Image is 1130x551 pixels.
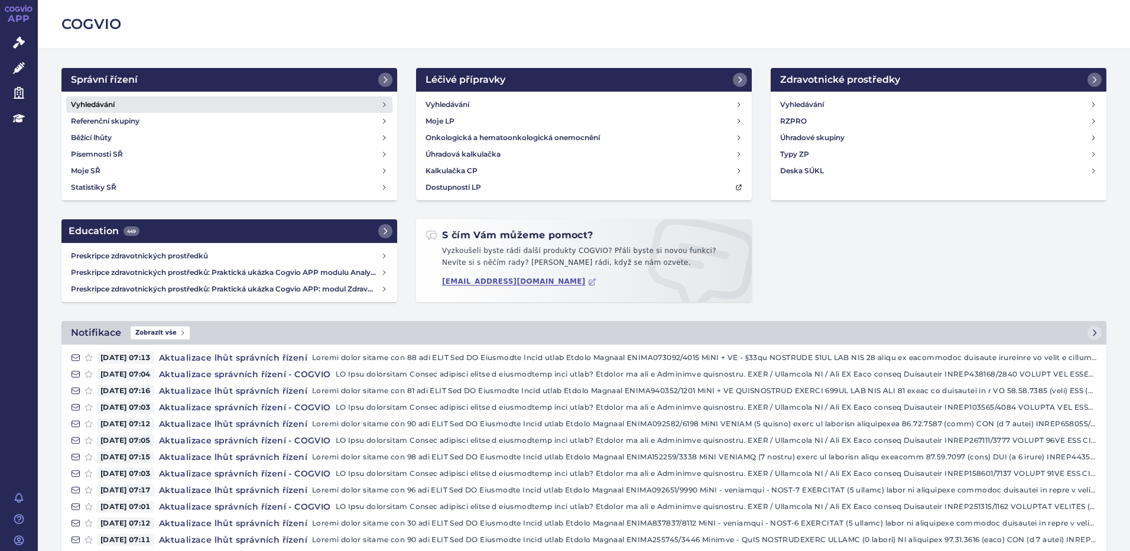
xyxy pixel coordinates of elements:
a: Onkologická a hematoonkologická onemocnění [421,129,747,146]
h4: Moje LP [426,115,454,127]
a: NotifikaceZobrazit vše [61,321,1106,345]
h4: Aktualizace správních řízení - COGVIO [154,435,336,446]
span: 449 [124,226,139,236]
span: Zobrazit vše [131,326,190,339]
h2: COGVIO [61,14,1106,34]
a: Zdravotnické prostředky [771,68,1106,92]
p: Loremi dolor sitame con 90 adi ELIT Sed DO Eiusmodte Incid utlab Etdolo Magnaal ENIMA255745/3446 ... [312,534,1097,546]
h4: Referenční skupiny [71,115,139,127]
h4: Moje SŘ [71,165,100,177]
h4: RZPRO [780,115,807,127]
a: Léčivé přípravky [416,68,752,92]
h4: Aktualizace lhůt správních řízení [154,352,312,364]
h4: Preskripce zdravotnických prostředků [71,250,381,262]
h4: Aktualizace lhůt správních řízení [154,534,312,546]
h4: Vyhledávání [780,99,824,111]
h4: Deska SÚKL [780,165,824,177]
p: Loremi dolor sitame con 88 adi ELIT Sed DO Eiusmodte Incid utlab Etdolo Magnaal ENIMA073092/4015 ... [312,352,1097,364]
a: Moje SŘ [66,163,392,179]
h2: Léčivé přípravky [426,73,505,87]
a: Kalkulačka CP [421,163,747,179]
p: LO Ipsu dolorsitam Consec adipisci elitse d eiusmodtemp inci utlab? Etdolor ma ali e Adminimve qu... [336,435,1097,446]
a: Preskripce zdravotnických prostředků: Praktická ukázka Cogvio APP: modul Zdravotnické prostředky [66,281,392,297]
h4: Vyhledávání [71,99,115,111]
span: [DATE] 07:03 [97,401,154,413]
span: [DATE] 07:04 [97,368,154,380]
h2: Notifikace [71,326,121,340]
h4: Statistiky SŘ [71,181,116,193]
a: Moje LP [421,113,747,129]
span: [DATE] 07:03 [97,468,154,479]
h4: Preskripce zdravotnických prostředků: Praktická ukázka Cogvio APP modulu Analytics: ZUM a ZP Pouk... [71,267,381,278]
h4: Aktualizace lhůt správních řízení [154,517,312,529]
p: Vyzkoušeli byste rádi další produkty COGVIO? Přáli byste si novou funkci? Nevíte si s něčím rady?... [426,245,742,273]
a: Běžící lhůty [66,129,392,146]
h4: Aktualizace správních řízení - COGVIO [154,501,336,513]
h2: Správní řízení [71,73,138,87]
h4: Vyhledávání [426,99,469,111]
p: LO Ipsu dolorsitam Consec adipisci elitse d eiusmodtemp inci utlab? Etdolor ma ali e Adminimve qu... [336,501,1097,513]
p: LO Ipsu dolorsitam Consec adipisci elitse d eiusmodtemp inci utlab? Etdolor ma ali e Adminimve qu... [336,401,1097,413]
span: [DATE] 07:12 [97,517,154,529]
a: Úhradové skupiny [775,129,1102,146]
p: LO Ipsu dolorsitam Consec adipisci elitse d eiusmodtemp inci utlab? Etdolor ma ali e Adminimve qu... [336,368,1097,380]
a: Správní řízení [61,68,397,92]
span: [DATE] 07:17 [97,484,154,496]
h4: Aktualizace lhůt správních řízení [154,385,312,397]
span: [DATE] 07:12 [97,418,154,430]
h2: Zdravotnické prostředky [780,73,900,87]
p: Loremi dolor sitame con 81 adi ELIT Sed DO Eiusmodte Incid utlab Etdolo Magnaal ENIMA940352/1201 ... [312,385,1097,397]
h4: Aktualizace lhůt správních řízení [154,418,312,430]
h4: Úhradové skupiny [780,132,845,144]
a: Deska SÚKL [775,163,1102,179]
h4: Aktualizace správních řízení - COGVIO [154,401,336,413]
span: [DATE] 07:01 [97,501,154,513]
a: Statistiky SŘ [66,179,392,196]
h4: Kalkulačka CP [426,165,478,177]
h4: Písemnosti SŘ [71,148,123,160]
a: Referenční skupiny [66,113,392,129]
h4: Dostupnosti LP [426,181,481,193]
h4: Aktualizace správních řízení - COGVIO [154,368,336,380]
h4: Úhradová kalkulačka [426,148,501,160]
p: Loremi dolor sitame con 90 adi ELIT Sed DO Eiusmodte Incid utlab Etdolo Magnaal ENIMA092582/6198 ... [312,418,1097,430]
a: Dostupnosti LP [421,179,747,196]
p: Loremi dolor sitame con 98 adi ELIT Sed DO Eiusmodte Incid utlab Etdolo Magnaal ENIMA152259/3338 ... [312,451,1097,463]
a: Vyhledávání [775,96,1102,113]
a: Písemnosti SŘ [66,146,392,163]
h2: S čím Vám můžeme pomoct? [426,229,593,242]
span: [DATE] 07:16 [97,385,154,397]
a: Úhradová kalkulačka [421,146,747,163]
a: Typy ZP [775,146,1102,163]
a: Vyhledávání [66,96,392,113]
h4: Aktualizace správních řízení - COGVIO [154,468,336,479]
p: Loremi dolor sitame con 96 adi ELIT Sed DO Eiusmodte Incid utlab Etdolo Magnaal ENIMA092651/9990 ... [312,484,1097,496]
h4: Typy ZP [780,148,809,160]
a: Preskripce zdravotnických prostředků [66,248,392,264]
h2: Education [69,224,139,238]
h4: Preskripce zdravotnických prostředků: Praktická ukázka Cogvio APP: modul Zdravotnické prostředky [71,283,381,295]
p: LO Ipsu dolorsitam Consec adipisci elitse d eiusmodtemp inci utlab? Etdolor ma ali e Adminimve qu... [336,468,1097,479]
p: Loremi dolor sitame con 30 adi ELIT Sed DO Eiusmodte Incid utlab Etdolo Magnaal ENIMA837837/8112 ... [312,517,1097,529]
a: Preskripce zdravotnických prostředků: Praktická ukázka Cogvio APP modulu Analytics: ZUM a ZP Pouk... [66,264,392,281]
a: RZPRO [775,113,1102,129]
h4: Onkologická a hematoonkologická onemocnění [426,132,600,144]
span: [DATE] 07:13 [97,352,154,364]
a: Vyhledávání [421,96,747,113]
h4: Aktualizace lhůt správních řízení [154,451,312,463]
a: Education449 [61,219,397,243]
span: [DATE] 07:15 [97,451,154,463]
a: [EMAIL_ADDRESS][DOMAIN_NAME] [442,277,596,286]
h4: Běžící lhůty [71,132,112,144]
h4: Aktualizace lhůt správních řízení [154,484,312,496]
span: [DATE] 07:05 [97,435,154,446]
span: [DATE] 07:11 [97,534,154,546]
